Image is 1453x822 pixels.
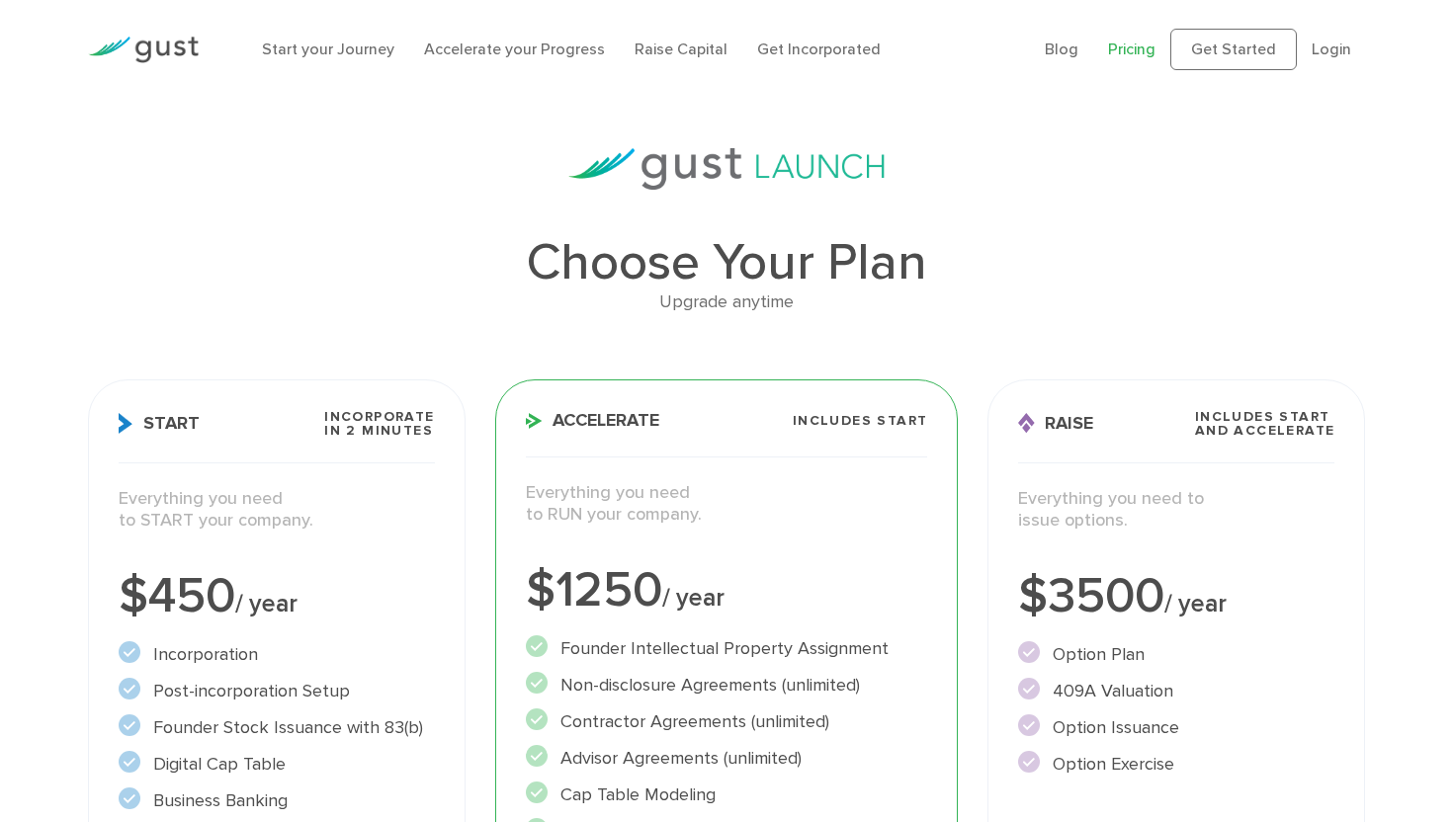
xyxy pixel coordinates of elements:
li: Option Plan [1018,641,1334,668]
li: Business Banking [119,787,435,814]
div: Upgrade anytime [88,288,1366,317]
div: $1250 [526,566,928,616]
li: Contractor Agreements (unlimited) [526,708,928,735]
a: Get Incorporated [757,40,881,58]
a: Start your Journey [262,40,394,58]
span: / year [1164,589,1227,618]
li: Digital Cap Table [119,751,435,778]
li: Post-incorporation Setup [119,678,435,704]
img: gust-launch-logos.svg [568,148,885,190]
li: 409A Valuation [1018,678,1334,704]
span: / year [662,583,725,613]
h1: Choose Your Plan [88,237,1366,288]
a: Raise Capital [635,40,727,58]
li: Option Issuance [1018,714,1334,741]
a: Get Started [1170,29,1297,70]
div: $450 [119,572,435,621]
span: / year [235,589,298,618]
li: Advisor Agreements (unlimited) [526,745,928,772]
li: Option Exercise [1018,751,1334,778]
li: Cap Table Modeling [526,781,928,808]
li: Founder Stock Issuance with 83(b) [119,714,435,741]
img: Accelerate Icon [526,413,543,429]
span: Incorporate in 2 Minutes [324,410,434,438]
a: Pricing [1108,40,1155,58]
p: Everything you need to RUN your company. [526,482,928,527]
div: $3500 [1018,572,1334,621]
span: Start [119,413,200,434]
li: Founder Intellectual Property Assignment [526,635,928,662]
p: Everything you need to issue options. [1018,488,1334,533]
span: Raise [1018,413,1093,434]
span: Includes START and ACCELERATE [1195,410,1335,438]
span: Includes START [793,414,928,428]
span: Accelerate [526,412,659,430]
a: Accelerate your Progress [424,40,605,58]
img: Raise Icon [1018,413,1035,434]
a: Login [1312,40,1351,58]
img: Start Icon X2 [119,413,133,434]
li: Incorporation [119,641,435,668]
p: Everything you need to START your company. [119,488,435,533]
a: Blog [1045,40,1078,58]
li: Non-disclosure Agreements (unlimited) [526,672,928,699]
img: Gust Logo [88,37,199,63]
